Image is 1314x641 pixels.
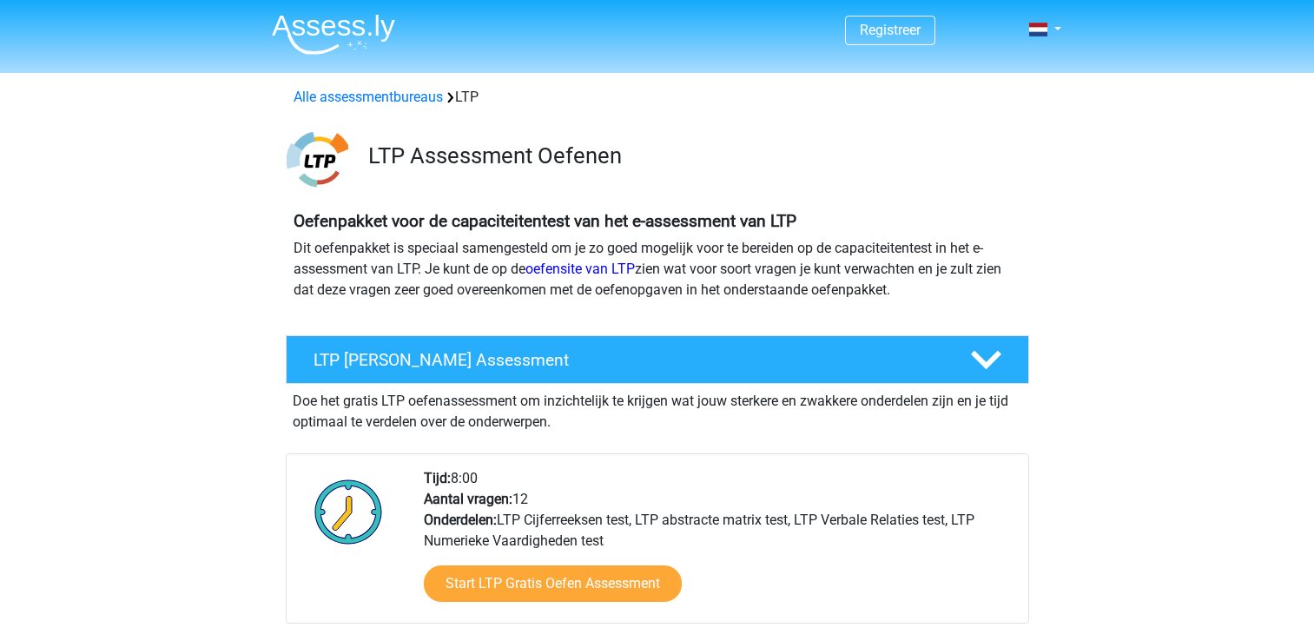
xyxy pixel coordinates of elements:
b: Aantal vragen: [424,491,512,507]
div: Doe het gratis LTP oefenassessment om inzichtelijk te krijgen wat jouw sterkere en zwakkere onder... [286,384,1029,433]
h3: LTP Assessment Oefenen [368,142,1015,169]
a: LTP [PERSON_NAME] Assessment [279,335,1036,384]
b: Oefenpakket voor de capaciteitentest van het e-assessment van LTP [294,211,796,231]
p: Dit oefenpakket is speciaal samengesteld om je zo goed mogelijk voor te bereiden op de capaciteit... [294,238,1021,301]
img: Assessly [272,14,395,55]
a: Start LTP Gratis Oefen Assessment [424,565,682,602]
h4: LTP [PERSON_NAME] Assessment [314,350,942,370]
a: Registreer [860,22,921,38]
b: Onderdelen: [424,512,497,528]
a: oefensite van LTP [525,261,635,277]
a: Alle assessmentbureaus [294,89,443,105]
b: Tijd: [424,470,451,486]
div: 8:00 12 LTP Cijferreeksen test, LTP abstracte matrix test, LTP Verbale Relaties test, LTP Numerie... [411,468,1027,623]
img: ltp.png [287,129,348,190]
img: Klok [305,468,393,555]
div: LTP [287,87,1028,108]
